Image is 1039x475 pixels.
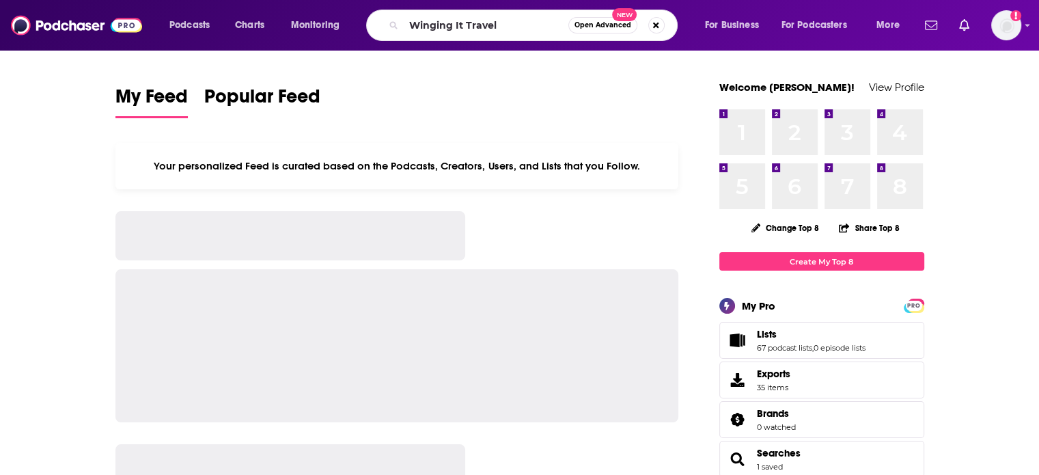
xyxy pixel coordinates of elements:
[379,10,691,41] div: Search podcasts, credits, & more...
[115,143,679,189] div: Your personalized Feed is curated based on the Podcasts, Creators, Users, and Lists that you Follow.
[695,14,776,36] button: open menu
[743,219,828,236] button: Change Top 8
[991,10,1021,40] img: User Profile
[991,10,1021,40] span: Logged in as NickG
[906,300,922,310] a: PRO
[812,343,814,353] span: ,
[574,22,631,29] span: Open Advanced
[719,322,924,359] span: Lists
[742,299,775,312] div: My Pro
[757,328,777,340] span: Lists
[991,10,1021,40] button: Show profile menu
[404,14,568,36] input: Search podcasts, credits, & more...
[724,410,751,429] a: Brands
[115,85,188,116] span: My Feed
[954,14,975,37] a: Show notifications dropdown
[757,328,865,340] a: Lists
[204,85,320,116] span: Popular Feed
[773,14,867,36] button: open menu
[906,301,922,311] span: PRO
[724,331,751,350] a: Lists
[11,12,142,38] img: Podchaser - Follow, Share and Rate Podcasts
[705,16,759,35] span: For Business
[226,14,273,36] a: Charts
[281,14,357,36] button: open menu
[719,81,855,94] a: Welcome [PERSON_NAME]!
[919,14,943,37] a: Show notifications dropdown
[757,383,790,392] span: 35 items
[838,215,900,241] button: Share Top 8
[757,462,783,472] a: 1 saved
[235,16,264,35] span: Charts
[160,14,227,36] button: open menu
[115,85,188,118] a: My Feed
[757,368,790,380] span: Exports
[757,407,789,420] span: Brands
[869,81,924,94] a: View Profile
[724,450,751,469] a: Searches
[781,16,847,35] span: For Podcasters
[724,370,751,390] span: Exports
[757,407,796,420] a: Brands
[291,16,340,35] span: Monitoring
[757,343,812,353] a: 67 podcast lists
[814,343,865,353] a: 0 episode lists
[867,14,917,36] button: open menu
[1010,10,1021,21] svg: Add a profile image
[757,422,796,432] a: 0 watched
[204,85,320,118] a: Popular Feed
[757,447,801,459] a: Searches
[719,401,924,438] span: Brands
[612,8,637,21] span: New
[169,16,210,35] span: Podcasts
[719,362,924,398] a: Exports
[876,16,900,35] span: More
[568,17,637,33] button: Open AdvancedNew
[719,252,924,271] a: Create My Top 8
